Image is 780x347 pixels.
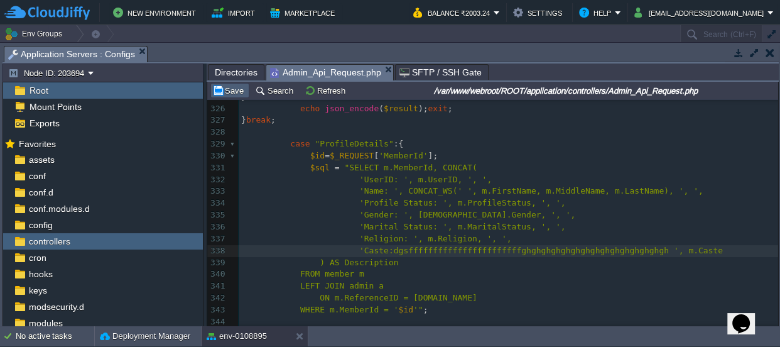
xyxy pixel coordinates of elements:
span: break [246,115,271,124]
div: 341 [207,280,227,292]
button: Search [255,85,297,96]
button: Refresh [305,85,349,96]
button: Save [212,85,247,96]
a: Mount Points [27,101,84,113]
span: :{ [394,139,404,148]
span: $sql [310,163,330,172]
a: controllers [26,236,72,247]
span: 'Marital Status: ', m.MaritalStatus, ', ', [359,222,566,231]
span: 'Caste:dgsfffffffffffffffffffffffghghghghghghghghghghghghghghgh ', m.Caste [359,246,723,255]
span: 'Gender: ', [DEMOGRAPHIC_DATA].Gender, ', ', [359,210,575,219]
a: Favorites [16,139,58,149]
div: 327 [207,114,227,126]
span: $id [398,305,413,314]
span: "ProfileDetails" [315,139,393,148]
span: $_REQUEST [330,151,374,160]
button: New Environment [113,5,200,20]
span: } [241,115,246,124]
div: 342 [207,292,227,304]
a: keys [26,285,49,296]
div: 329 [207,138,227,150]
div: 332 [207,174,227,186]
span: ); [418,104,428,113]
div: 331 [207,162,227,174]
span: 'Name: ', CONCAT_WS(' ', m.FirstName, m.MiddleName, m.LastName), ', ', [359,186,703,196]
div: 328 [207,126,227,138]
span: json_encode [325,104,379,113]
span: $result [384,104,418,113]
button: Env Groups [4,25,67,43]
span: } [241,92,246,101]
span: = [325,151,330,160]
div: 336 [207,221,227,233]
div: 337 [207,233,227,245]
a: cron [26,252,48,263]
button: Help [579,5,615,20]
a: Exports [27,118,62,129]
div: 344 [207,316,227,328]
button: Node ID: 203694 [8,67,88,79]
button: Balance ₹2003.24 [413,5,494,20]
span: FROM member m [300,269,364,278]
a: Root [27,85,50,96]
div: 333 [207,185,227,197]
button: Import [212,5,259,20]
button: env-0108895 [207,330,267,343]
span: 'UserID: ', m.UserID, ', ', [359,175,492,184]
span: SFTP / SSH Gate [399,65,482,80]
div: 338 [207,245,227,257]
div: 339 [207,257,227,269]
iframe: chat widget [727,297,767,334]
span: 'MemberId' [379,151,428,160]
div: 330 [207,150,227,162]
span: Favorites [16,138,58,150]
span: ( [379,104,384,113]
span: ON m.ReferenceID = [DOMAIN_NAME] [320,293,477,302]
button: Deployment Manager [100,330,190,343]
span: Admin_Api_Request.php [270,65,381,80]
div: 335 [207,209,227,221]
span: exit [428,104,447,113]
span: ) AS Description [320,258,398,267]
span: Application Servers : Configs [8,47,135,62]
span: LEFT JOIN admin a [300,281,384,290]
span: Directories [215,65,257,80]
a: assets [26,154,57,165]
span: "SELECT m.MemberId, CONCAT( [344,163,477,172]
span: ; [448,104,453,113]
span: [ [374,151,379,160]
span: ; [271,115,276,124]
span: case [290,139,310,148]
li: /var/www/webroot/ROOT/application/controllers/Admin_Api_Request.php [266,64,394,80]
a: conf.modules.d [26,203,92,214]
span: '" [413,305,423,314]
button: [EMAIL_ADDRESS][DOMAIN_NAME] [634,5,767,20]
span: WHERE m.MemberId = ' [300,305,399,314]
span: = [335,163,340,172]
a: modules [26,317,65,329]
button: Settings [513,5,566,20]
div: 334 [207,197,227,209]
span: 'Religion: ', m.Religion, ', ', [359,234,512,243]
a: conf.d [26,187,55,198]
a: modsecurity.d [26,301,86,312]
a: hooks [26,268,55,280]
a: conf [26,170,48,182]
span: $id [310,151,325,160]
span: echo [300,104,320,113]
span: 'Profile Status: ', m.ProfileStatus, ', ', [359,198,566,207]
div: 340 [207,268,227,280]
a: config [26,219,55,231]
div: 343 [207,304,227,316]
